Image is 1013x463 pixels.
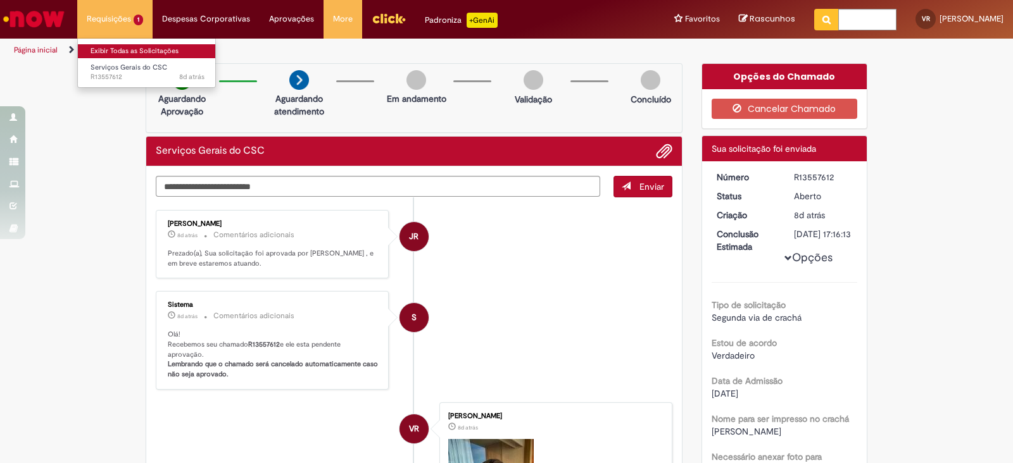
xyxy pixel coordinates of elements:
[268,92,330,118] p: Aguardando atendimento
[631,93,671,106] p: Concluído
[458,424,478,431] time: 23/09/2025 09:08:53
[685,13,720,25] span: Favoritos
[712,350,755,361] span: Verdadeiro
[467,13,498,28] p: +GenAi
[1,6,66,32] img: ServiceNow
[707,190,785,202] dt: Status
[269,13,314,25] span: Aprovações
[91,72,204,82] span: R13557612
[412,302,417,333] span: S
[134,15,143,25] span: 1
[707,228,785,253] dt: Conclusão Estimada
[177,312,198,320] time: 23/09/2025 09:09:31
[712,99,858,119] button: Cancelar Chamado
[425,13,498,28] div: Padroniza
[656,143,672,159] button: Adicionar anexos
[78,44,217,58] a: Exibir Todas as Solicitações
[179,72,204,82] span: 8d atrás
[458,424,478,431] span: 8d atrás
[289,70,309,90] img: arrow-next.png
[707,171,785,183] dt: Número
[372,9,406,28] img: click_logo_yellow_360x200.png
[712,312,802,323] span: Segunda via de crachá
[151,92,213,118] p: Aguardando Aprovação
[702,64,867,89] div: Opções do Chamado
[641,70,660,90] img: img-circle-grey.png
[712,375,783,386] b: Data de Admissão
[814,9,839,30] button: Pesquisar
[168,330,379,380] p: Olá! Recebemos seu chamado e ele esta pendente aprovação.
[712,388,738,399] span: [DATE]
[156,145,265,157] h2: Serviços Gerais do CSC Histórico de tíquete
[162,13,250,25] span: Despesas Corporativas
[515,93,552,106] p: Validação
[639,181,664,192] span: Enviar
[739,13,795,25] a: Rascunhos
[77,38,216,88] ul: Requisições
[168,220,379,228] div: [PERSON_NAME]
[794,228,853,240] div: [DATE] 17:16:13
[9,39,666,62] ul: Trilhas de página
[179,72,204,82] time: 23/09/2025 09:09:19
[91,63,167,72] span: Serviços Gerais do CSC
[168,301,379,309] div: Sistema
[524,70,543,90] img: img-circle-grey.png
[156,176,600,197] textarea: Digite sua mensagem aqui...
[707,209,785,221] dt: Criação
[750,13,795,25] span: Rascunhos
[387,92,446,105] p: Em andamento
[794,171,853,183] div: R13557612
[177,231,198,239] time: 23/09/2025 11:16:13
[400,414,429,443] div: Valentina Camargo Risi
[940,13,1004,24] span: [PERSON_NAME]
[333,13,353,25] span: More
[448,412,659,420] div: [PERSON_NAME]
[14,45,58,55] a: Página inicial
[712,299,786,311] b: Tipo de solicitação
[168,359,380,379] b: Lembrando que o chamado será cancelado automaticamente caso não seja aprovado.
[177,231,198,239] span: 8d atrás
[400,222,429,251] div: Jhully Rodrigues
[712,426,781,437] span: [PERSON_NAME]
[794,209,825,221] time: 23/09/2025 09:09:19
[213,311,294,321] small: Comentários adicionais
[794,190,853,202] div: Aberto
[78,61,217,84] a: Aberto R13557612 : Serviços Gerais do CSC
[177,312,198,320] span: 8d atrás
[406,70,426,90] img: img-circle-grey.png
[409,221,418,252] span: JR
[168,249,379,268] p: Prezado(a), Sua solicitação foi aprovada por [PERSON_NAME] , e em breve estaremos atuando.
[794,209,825,221] span: 8d atrás
[400,303,429,332] div: System
[922,15,930,23] span: VR
[409,414,419,444] span: VR
[213,230,294,240] small: Comentários adicionais
[712,143,816,154] span: Sua solicitação foi enviada
[87,13,131,25] span: Requisições
[712,337,777,349] b: Estou de acordo
[613,176,672,197] button: Enviar
[248,340,280,349] b: R13557612
[712,413,849,424] b: Nome para ser impresso no crachá
[794,209,853,221] div: 23/09/2025 09:09:19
